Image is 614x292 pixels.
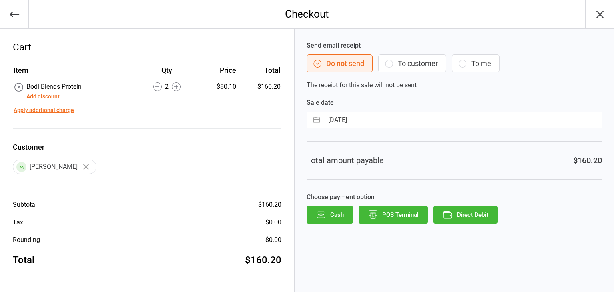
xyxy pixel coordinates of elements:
button: Do not send [307,54,373,72]
div: [PERSON_NAME] [13,160,96,174]
label: Sale date [307,98,602,108]
button: POS Terminal [359,206,428,224]
label: Customer [13,142,281,152]
th: Qty [135,65,199,81]
div: Subtotal [13,200,37,210]
div: Total amount payable [307,154,384,166]
th: Total [239,65,281,81]
label: Send email receipt [307,41,602,50]
div: Cart [13,40,281,54]
button: To me [452,54,500,72]
div: $0.00 [265,218,281,227]
div: The receipt for this sale will not be sent [307,41,602,90]
button: Apply additional charge [14,106,74,114]
button: To customer [378,54,446,72]
div: $160.20 [258,200,281,210]
div: Price [200,65,237,76]
th: Item [14,65,134,81]
td: $160.20 [239,82,281,101]
label: Choose payment option [307,192,602,202]
button: Cash [307,206,353,224]
button: Direct Debit [433,206,498,224]
button: Add discount [26,92,60,101]
div: $80.10 [200,82,237,92]
div: Tax [13,218,23,227]
div: $160.20 [573,154,602,166]
div: Total [13,253,34,267]
span: Bodi Blends Protein [26,83,82,90]
div: 2 [135,82,199,92]
div: $160.20 [245,253,281,267]
div: $0.00 [265,235,281,245]
div: Rounding [13,235,40,245]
